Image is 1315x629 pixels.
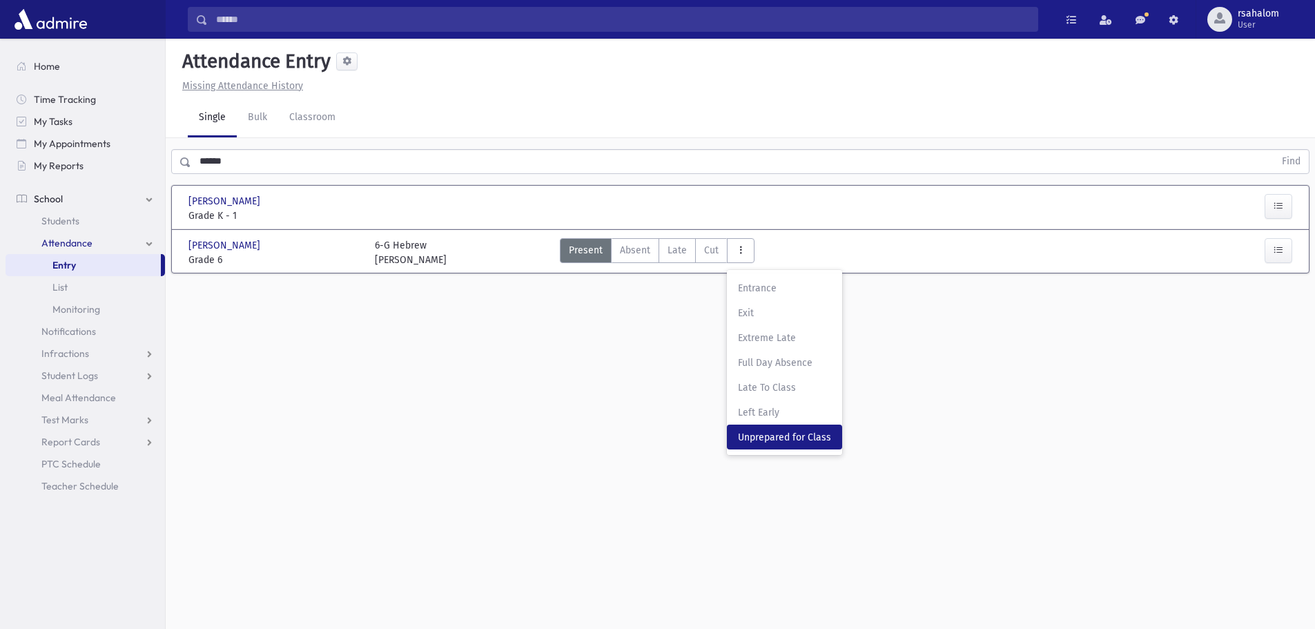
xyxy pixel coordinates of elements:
[6,453,165,475] a: PTC Schedule
[34,193,63,205] span: School
[6,320,165,342] a: Notifications
[738,430,831,445] span: Unprepared for Class
[34,115,72,128] span: My Tasks
[188,209,361,223] span: Grade K - 1
[6,210,165,232] a: Students
[6,254,161,276] a: Entry
[41,436,100,448] span: Report Cards
[569,243,603,258] span: Present
[34,60,60,72] span: Home
[41,369,98,382] span: Student Logs
[237,99,278,137] a: Bulk
[6,409,165,431] a: Test Marks
[6,342,165,365] a: Infractions
[6,475,165,497] a: Teacher Schedule
[34,93,96,106] span: Time Tracking
[738,331,831,345] span: Extreme Late
[738,356,831,370] span: Full Day Absence
[188,194,263,209] span: [PERSON_NAME]
[41,325,96,338] span: Notifications
[6,55,165,77] a: Home
[1238,19,1279,30] span: User
[6,133,165,155] a: My Appointments
[41,414,88,426] span: Test Marks
[6,431,165,453] a: Report Cards
[52,303,100,316] span: Monitoring
[6,188,165,210] a: School
[375,238,447,267] div: 6-G Hebrew [PERSON_NAME]
[188,99,237,137] a: Single
[738,281,831,296] span: Entrance
[738,405,831,420] span: Left Early
[177,80,303,92] a: Missing Attendance History
[738,306,831,320] span: Exit
[6,365,165,387] a: Student Logs
[177,50,331,73] h5: Attendance Entry
[52,281,68,293] span: List
[6,110,165,133] a: My Tasks
[41,458,101,470] span: PTC Schedule
[6,298,165,320] a: Monitoring
[738,380,831,395] span: Late To Class
[1238,8,1279,19] span: rsahalom
[188,238,263,253] span: [PERSON_NAME]
[6,88,165,110] a: Time Tracking
[6,155,165,177] a: My Reports
[188,253,361,267] span: Grade 6
[34,137,110,150] span: My Appointments
[208,7,1038,32] input: Search
[704,243,719,258] span: Cut
[6,276,165,298] a: List
[41,215,79,227] span: Students
[668,243,687,258] span: Late
[41,237,92,249] span: Attendance
[6,387,165,409] a: Meal Attendance
[6,232,165,254] a: Attendance
[278,99,347,137] a: Classroom
[560,238,754,267] div: AttTypes
[52,259,76,271] span: Entry
[1274,150,1309,173] button: Find
[620,243,650,258] span: Absent
[41,480,119,492] span: Teacher Schedule
[11,6,90,33] img: AdmirePro
[41,347,89,360] span: Infractions
[34,159,84,172] span: My Reports
[182,80,303,92] u: Missing Attendance History
[41,391,116,404] span: Meal Attendance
